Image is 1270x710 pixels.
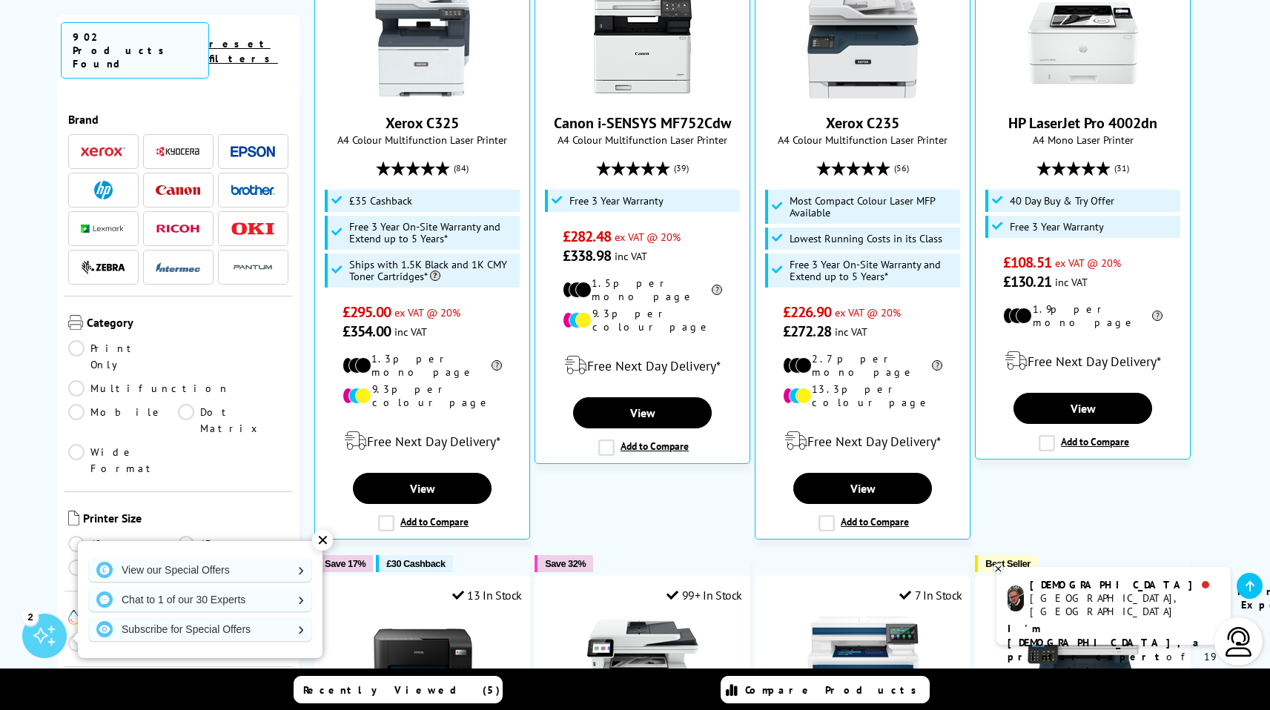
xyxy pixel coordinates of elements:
[94,181,113,199] img: HP
[81,225,125,233] img: Lexmark
[68,536,179,552] a: A2
[1010,195,1114,207] span: 40 Day Buy & Try Offer
[1008,113,1157,133] a: HP LaserJet Pro 4002dn
[1055,256,1121,270] span: ex VAT @ 20%
[1039,435,1129,451] label: Add to Compare
[1224,627,1254,657] img: user-headset-light.svg
[325,558,366,569] span: Save 17%
[68,112,289,127] span: Brand
[343,382,502,409] li: 9.3p per colour page
[573,397,711,428] a: View
[835,325,867,339] span: inc VAT
[721,676,930,703] a: Compare Products
[81,219,125,238] a: Lexmark
[894,154,909,182] span: (56)
[818,515,909,531] label: Add to Compare
[294,676,503,703] a: Recently Viewed (5)
[81,142,125,161] a: Xerox
[543,133,742,147] span: A4 Colour Multifunction Laser Printer
[783,322,831,341] span: £272.28
[1003,272,1051,291] span: £130.21
[83,511,289,528] span: Printer Size
[68,380,230,397] a: Multifunction
[1008,622,1203,663] b: I'm [DEMOGRAPHIC_DATA], a printer expert
[835,305,901,319] span: ex VAT @ 20%
[1013,393,1151,424] a: View
[394,325,427,339] span: inc VAT
[543,345,742,386] div: modal_delivery
[156,225,200,233] img: Ricoh
[353,473,491,504] a: View
[156,219,200,238] a: Ricoh
[156,142,200,161] a: Kyocera
[899,588,962,603] div: 7 In Stock
[1030,591,1219,618] div: [GEOGRAPHIC_DATA], [GEOGRAPHIC_DATA]
[569,195,664,207] span: Free 3 Year Warranty
[545,558,586,569] span: Save 32%
[231,181,275,199] a: Brother
[231,185,275,195] img: Brother
[783,382,942,409] li: 13.3p per colour page
[983,133,1183,147] span: A4 Mono Laser Printer
[667,588,742,603] div: 99+ In Stock
[68,315,83,330] img: Category
[1114,154,1129,182] span: (31)
[985,558,1031,569] span: Best Seller
[554,113,731,133] a: Canon i-SENSYS MF752Cdw
[323,133,522,147] span: A4 Colour Multifunction Laser Printer
[349,259,517,282] span: Ships with 1.5K Black and 1K CMY Toner Cartridges*
[209,37,278,65] a: reset filters
[231,259,275,276] img: Pantum
[563,227,611,246] span: £282.48
[745,683,925,697] span: Compare Products
[1030,578,1219,591] div: [DEMOGRAPHIC_DATA]
[790,195,957,219] span: Most Compact Colour Laser MFP Available
[303,683,500,697] span: Recently Viewed (5)
[349,195,412,207] span: £35 Cashback
[452,588,522,603] div: 13 In Stock
[1028,87,1139,102] a: HP LaserJet Pro 4002dn
[231,219,275,238] a: OKI
[156,181,200,199] a: Canon
[68,340,179,373] a: Print Only
[598,439,689,456] label: Add to Compare
[87,315,289,333] span: Category
[231,258,275,276] a: Pantum
[386,558,445,569] span: £30 Cashback
[1003,302,1162,329] li: 1.9p per mono page
[343,322,391,341] span: £354.00
[793,473,931,504] a: View
[367,87,478,102] a: Xerox C325
[61,22,209,79] span: 902 Products Found
[156,262,200,273] img: Intermec
[674,154,689,182] span: (39)
[89,558,311,582] a: View our Special Offers
[68,404,179,437] a: Mobile
[1008,622,1220,706] p: of 19 years! Leave me a message and I'll respond ASAP
[1055,275,1088,289] span: inc VAT
[81,147,125,157] img: Xerox
[807,87,919,102] a: Xerox C235
[89,588,311,611] a: Chat to 1 of our 30 Experts
[587,87,698,102] a: Canon i-SENSYS MF752Cdw
[563,246,611,265] span: £338.98
[394,305,460,319] span: ex VAT @ 20%
[81,181,125,199] a: HP
[68,610,79,625] img: Colour or Mono
[349,221,517,245] span: Free 3 Year On-Site Warranty and Extend up to 5 Years*
[783,302,831,322] span: £226.90
[156,185,200,195] img: Canon
[763,133,962,147] span: A4 Colour Multifunction Laser Printer
[343,352,502,379] li: 1.3p per mono page
[763,420,962,462] div: modal_delivery
[376,555,452,572] button: £30 Cashback
[535,555,593,572] button: Save 32%
[563,276,722,303] li: 1.5p per mono page
[81,260,125,275] img: Zebra
[231,222,275,235] img: OKI
[89,617,311,641] a: Subscribe for Special Offers
[790,259,957,282] span: Free 3 Year On-Site Warranty and Extend up to 5 Years*
[231,142,275,161] a: Epson
[783,352,942,379] li: 2.7p per mono page
[323,420,522,462] div: modal_delivery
